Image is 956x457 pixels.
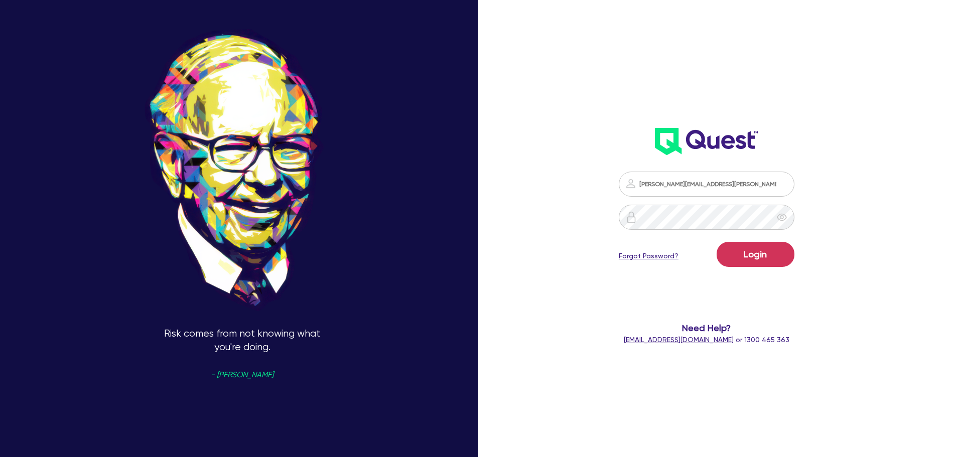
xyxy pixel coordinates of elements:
img: wH2k97JdezQIQAAAABJRU5ErkJggg== [655,128,758,155]
button: Login [717,242,794,267]
img: icon-password [625,178,637,190]
a: [EMAIL_ADDRESS][DOMAIN_NAME] [624,336,734,344]
img: icon-password [625,211,637,223]
span: Need Help? [579,321,835,335]
a: Forgot Password? [619,251,678,261]
span: or 1300 465 363 [624,336,789,344]
input: Email address [619,172,794,197]
span: - [PERSON_NAME] [211,371,274,379]
span: eye [777,212,787,222]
